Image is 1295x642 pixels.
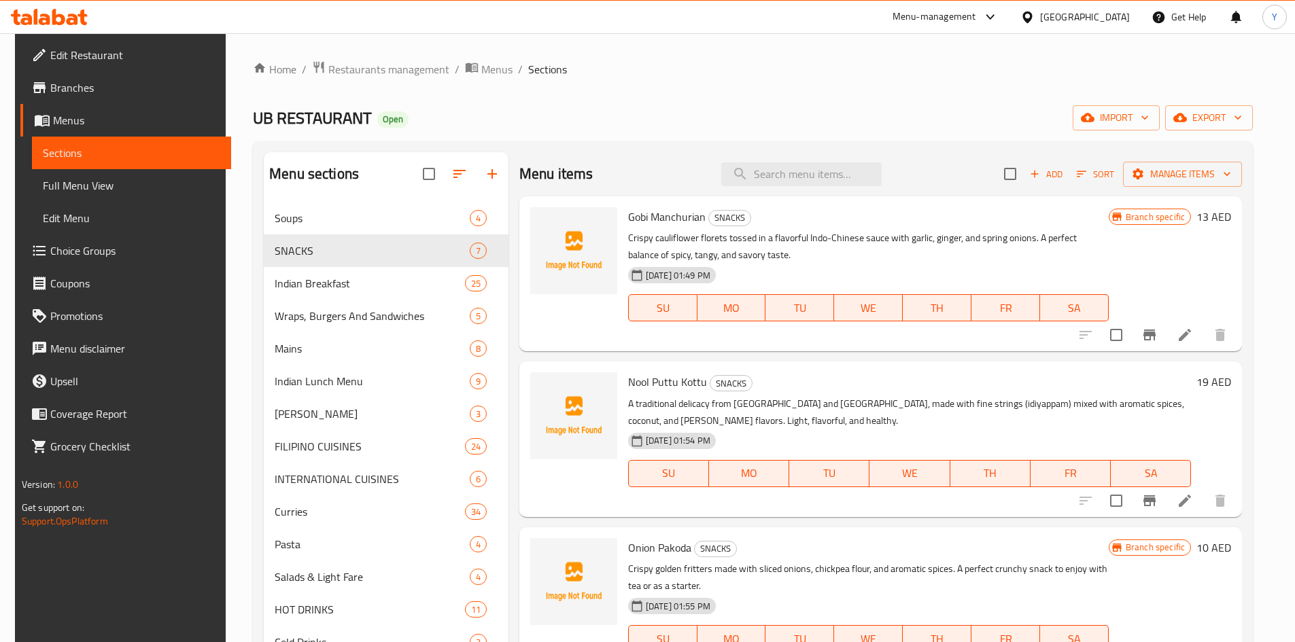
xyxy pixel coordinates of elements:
[869,460,950,487] button: WE
[264,267,508,300] div: Indian Breakfast25
[518,61,523,77] li: /
[481,61,513,77] span: Menus
[20,430,231,463] a: Grocery Checklist
[1024,164,1068,185] button: Add
[640,600,716,613] span: [DATE] 01:55 PM
[20,71,231,104] a: Branches
[275,406,470,422] div: Thali Meal
[253,60,1253,78] nav: breadcrumb
[470,408,486,421] span: 3
[20,39,231,71] a: Edit Restaurant
[465,601,487,618] div: items
[264,397,508,430] div: [PERSON_NAME]3
[275,438,464,454] span: FILIPINO CUISINES
[275,406,470,422] span: [PERSON_NAME]
[20,332,231,365] a: Menu disclaimer
[466,505,486,518] span: 34
[50,243,220,259] span: Choice Groups
[264,495,508,528] div: Curries34
[264,300,508,332] div: Wraps, Burgers And Sandwiches5
[50,79,220,96] span: Branches
[269,164,359,184] h2: Menu sections
[22,512,108,530] a: Support.OpsPlatform
[908,298,966,318] span: TH
[628,372,707,392] span: Nool Puttu Kottu
[275,275,464,291] span: Indian Breakfast
[1196,538,1231,557] h6: 10 AED
[264,430,508,463] div: FILIPINO CUISINES24
[1165,105,1253,130] button: export
[771,298,829,318] span: TU
[275,471,470,487] span: INTERNATIONAL CUISINES
[470,342,486,355] span: 8
[1031,460,1111,487] button: FR
[528,61,567,77] span: Sections
[840,298,897,318] span: WE
[530,538,617,625] img: Onion Pakoda
[22,476,55,493] span: Version:
[1084,109,1149,126] span: import
[834,294,903,321] button: WE
[275,536,470,552] span: Pasta
[628,560,1109,594] p: Crispy golden fritters made with sliced onions, chickpea flour, and aromatic spices. A perfect cr...
[275,601,464,618] span: HOT DRINKS
[275,569,470,585] div: Salads & Light Fare
[634,298,692,318] span: SU
[1196,207,1231,226] h6: 13 AED
[465,60,513,78] a: Menus
[628,207,706,227] span: Gobi Manchurian
[275,503,464,520] div: Curries
[1133,484,1166,517] button: Branch-specific-item
[1196,372,1231,391] h6: 19 AED
[32,137,231,169] a: Sections
[43,177,220,194] span: Full Menu View
[20,104,231,137] a: Menus
[1040,10,1130,24] div: [GEOGRAPHIC_DATA]
[709,210,750,226] span: SNACKS
[275,210,470,226] span: Soups
[996,160,1024,188] span: Select section
[57,476,78,493] span: 1.0.0
[275,243,470,259] span: SNACKS
[264,593,508,626] div: HOT DRINKS11
[971,294,1040,321] button: FR
[264,202,508,234] div: Soups4
[765,294,834,321] button: TU
[530,372,617,459] img: Nool Puttu Kottu
[264,234,508,267] div: SNACKS7
[50,340,220,357] span: Menu disclaimer
[328,61,449,77] span: Restaurants management
[470,538,486,551] span: 4
[50,406,220,422] span: Coverage Report
[455,61,460,77] li: /
[253,103,372,133] span: UB RESTAURANT
[470,310,486,323] span: 5
[470,375,486,388] span: 9
[43,210,220,226] span: Edit Menu
[275,373,470,389] span: Indian Lunch Menu
[1176,109,1242,126] span: export
[634,463,704,483] span: SU
[20,397,231,430] a: Coverage Report
[470,473,486,486] span: 6
[264,560,508,593] div: Salads & Light Fare4
[275,340,470,357] span: Mains
[466,440,486,453] span: 24
[264,528,508,560] div: Pasta4
[377,111,409,128] div: Open
[264,463,508,495] div: INTERNATIONAL CUISINES6
[703,298,761,318] span: MO
[1133,319,1166,351] button: Branch-specific-item
[1068,164,1123,185] span: Sort items
[20,234,231,267] a: Choice Groups
[628,294,697,321] button: SU
[20,267,231,300] a: Coupons
[903,294,971,321] button: TH
[1102,321,1130,349] span: Select to update
[1123,162,1242,187] button: Manage items
[1204,319,1237,351] button: delete
[893,9,976,25] div: Menu-management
